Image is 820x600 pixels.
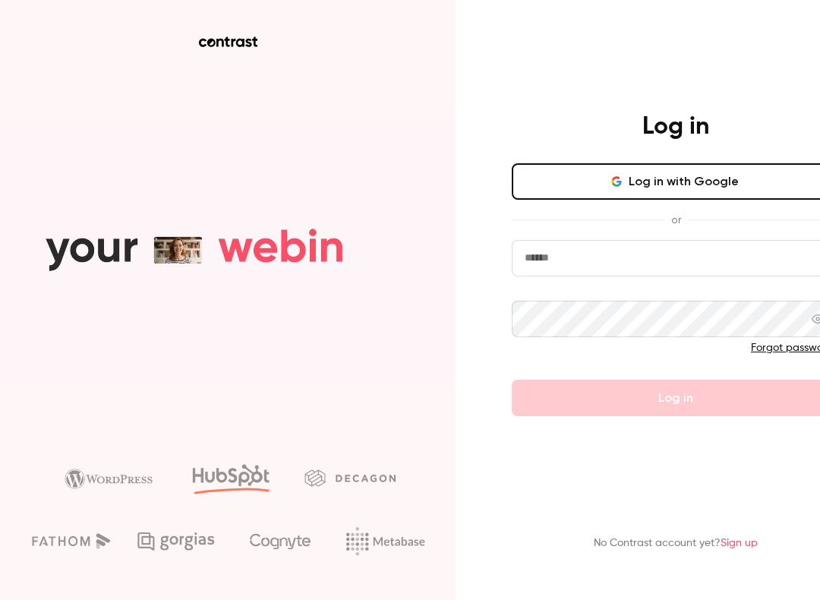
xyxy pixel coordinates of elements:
a: Sign up [721,538,758,548]
img: decagon [304,469,396,486]
p: No Contrast account yet? [594,535,758,551]
span: or [664,212,689,228]
h4: Log in [642,112,709,142]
